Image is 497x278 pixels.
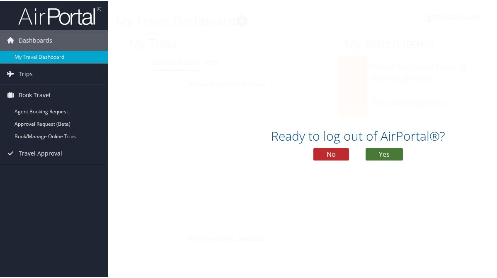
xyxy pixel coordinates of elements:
span: Book Travel [19,84,51,105]
span: Trips [19,63,33,84]
span: Dashboards [19,29,52,50]
img: airportal-logo.png [18,5,101,25]
button: No [313,147,349,160]
button: Yes [366,147,403,160]
span: Travel Approval [19,142,62,163]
